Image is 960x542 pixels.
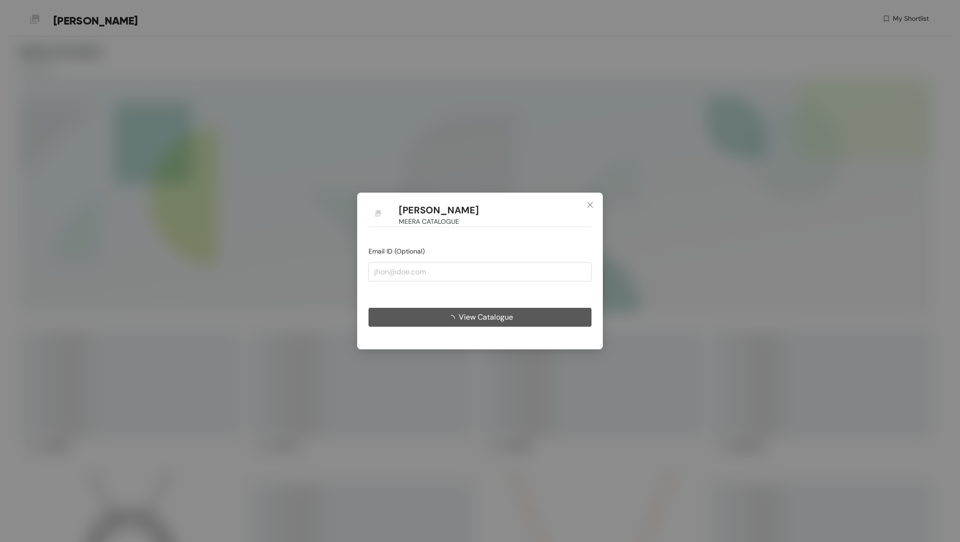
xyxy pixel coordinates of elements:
span: MEERA CATALOGUE [399,216,459,227]
img: Buyer Portal [369,204,387,223]
span: close [586,201,594,209]
span: Email ID (Optional) [369,247,425,255]
span: View Catalogue [459,311,513,323]
button: View Catalogue [369,308,591,327]
input: jhon@doe.com [369,262,591,281]
button: Close [577,193,603,218]
h1: [PERSON_NAME] [399,204,479,216]
span: loading [447,315,459,322]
